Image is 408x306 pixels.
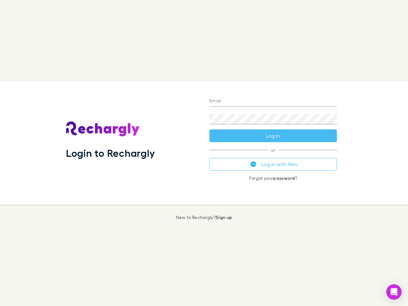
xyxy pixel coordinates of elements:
img: Rechargly's Logo [66,121,140,137]
p: New to Rechargly? [176,215,232,220]
button: Log in [209,129,337,142]
a: Sign up [216,215,232,220]
img: Xero's logo [251,161,256,167]
div: Open Intercom Messenger [386,284,402,300]
button: Log in with Xero [209,158,337,171]
a: password [273,175,295,181]
h1: Login to Rechargly [66,147,155,159]
p: Forgot your ? [209,176,337,181]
